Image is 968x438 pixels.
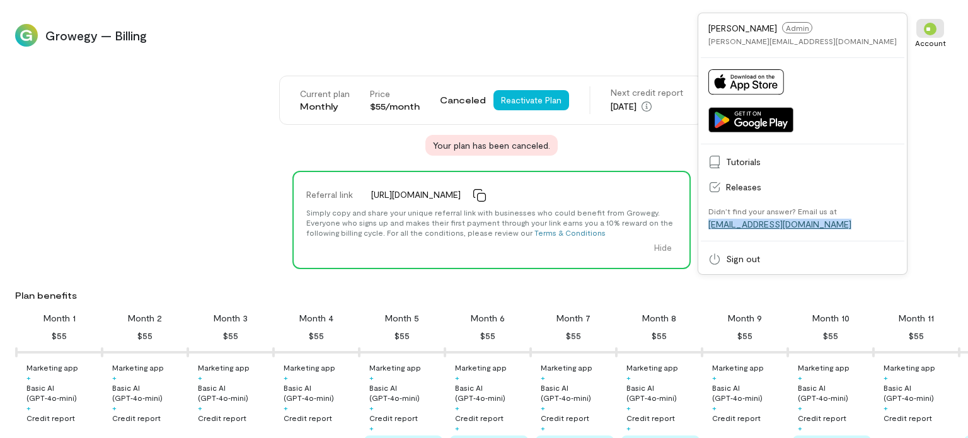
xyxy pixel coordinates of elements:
[712,413,761,423] div: Credit report
[708,36,897,46] div: [PERSON_NAME][EMAIL_ADDRESS][DOMAIN_NAME]
[385,312,419,325] div: Month 5
[798,403,802,413] div: +
[708,23,777,33] span: [PERSON_NAME]
[112,413,161,423] div: Credit report
[137,328,153,343] div: $55
[198,403,202,413] div: +
[708,69,784,95] img: Download on App Store
[369,362,421,372] div: Marketing app
[284,372,288,383] div: +
[370,88,420,100] div: Price
[26,403,31,413] div: +
[726,156,897,168] span: Tutorials
[728,312,762,325] div: Month 9
[45,26,900,44] span: Growegy — Billing
[712,383,785,403] div: Basic AI (GPT‑4o‑mini)
[433,139,550,152] span: Your plan has been canceled.
[884,383,957,403] div: Basic AI (GPT‑4o‑mini)
[370,100,420,113] div: $55/month
[395,328,410,343] div: $55
[915,38,946,48] div: Account
[541,423,545,433] div: +
[626,372,631,383] div: +
[455,413,504,423] div: Credit report
[782,22,812,33] span: Admin
[480,328,495,343] div: $55
[701,175,904,200] a: Releases
[369,423,374,433] div: +
[712,372,717,383] div: +
[371,188,461,201] span: [URL][DOMAIN_NAME]
[708,206,837,216] div: Didn’t find your answer? Email us at
[541,403,545,413] div: +
[455,372,459,383] div: +
[541,362,592,372] div: Marketing app
[726,253,897,265] span: Sign out
[493,90,569,110] button: Reactivate Plan
[284,383,357,403] div: Basic AI (GPT‑4o‑mini)
[223,328,238,343] div: $55
[626,362,678,372] div: Marketing app
[471,312,505,325] div: Month 6
[884,372,888,383] div: +
[300,88,350,100] div: Current plan
[299,312,333,325] div: Month 4
[712,362,764,372] div: Marketing app
[369,403,374,413] div: +
[701,149,904,175] a: Tutorials
[823,328,838,343] div: $55
[566,328,581,343] div: $55
[909,328,924,343] div: $55
[300,100,350,113] div: Monthly
[369,383,442,403] div: Basic AI (GPT‑4o‑mini)
[884,403,888,413] div: +
[626,413,675,423] div: Credit report
[798,413,846,423] div: Credit report
[128,312,162,325] div: Month 2
[541,383,614,403] div: Basic AI (GPT‑4o‑mini)
[798,423,802,433] div: +
[43,312,76,325] div: Month 1
[284,413,332,423] div: Credit report
[626,403,631,413] div: +
[798,372,802,383] div: +
[708,219,851,229] a: [EMAIL_ADDRESS][DOMAIN_NAME]
[26,372,31,383] div: +
[214,312,248,325] div: Month 3
[737,328,752,343] div: $55
[198,383,271,403] div: Basic AI (GPT‑4o‑mini)
[112,372,117,383] div: +
[369,372,374,383] div: +
[712,403,717,413] div: +
[556,312,591,325] div: Month 7
[112,383,185,403] div: Basic AI (GPT‑4o‑mini)
[198,362,250,372] div: Marketing app
[284,403,288,413] div: +
[299,182,364,207] div: Referral link
[306,208,673,237] span: Simply copy and share your unique referral link with businesses who could benefit from Growegy. E...
[642,312,676,325] div: Month 8
[15,289,963,302] div: Plan benefits
[626,383,700,403] div: Basic AI (GPT‑4o‑mini)
[455,403,459,413] div: +
[455,423,459,433] div: +
[812,312,850,325] div: Month 10
[26,413,75,423] div: Credit report
[701,246,904,272] a: Sign out
[541,413,589,423] div: Credit report
[198,372,202,383] div: +
[899,312,934,325] div: Month 11
[884,413,932,423] div: Credit report
[798,362,850,372] div: Marketing app
[198,413,246,423] div: Credit report
[708,107,793,132] img: Get it on Google Play
[726,181,897,193] span: Releases
[284,362,335,372] div: Marketing app
[455,383,528,403] div: Basic AI (GPT‑4o‑mini)
[647,238,679,258] button: Hide
[26,383,100,403] div: Basic AI (GPT‑4o‑mini)
[112,403,117,413] div: +
[884,362,935,372] div: Marketing app
[611,86,683,99] div: Next credit report
[626,423,631,433] div: +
